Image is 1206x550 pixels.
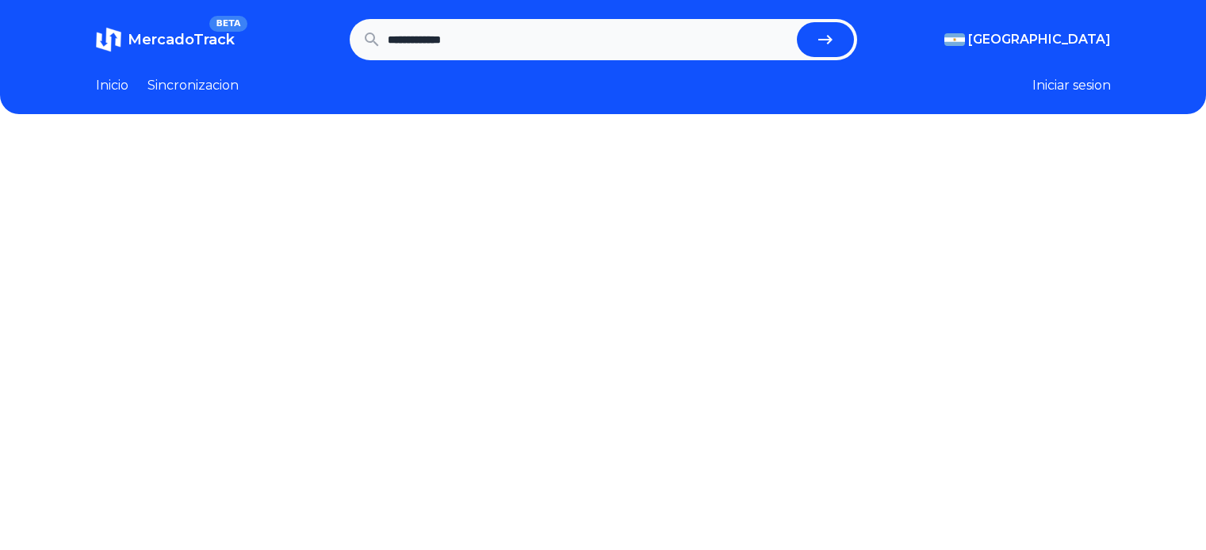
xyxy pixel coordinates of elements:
[944,30,1111,49] button: [GEOGRAPHIC_DATA]
[968,30,1111,49] span: [GEOGRAPHIC_DATA]
[209,16,247,32] span: BETA
[96,27,235,52] a: MercadoTrackBETA
[1032,76,1111,95] button: Iniciar sesion
[96,76,128,95] a: Inicio
[944,33,965,46] img: Argentina
[147,76,239,95] a: Sincronizacion
[128,31,235,48] span: MercadoTrack
[96,27,121,52] img: MercadoTrack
